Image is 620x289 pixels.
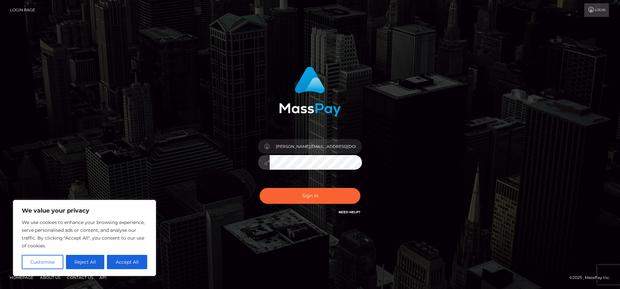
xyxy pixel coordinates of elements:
button: Sign in [260,188,360,204]
p: We use cookies to enhance your browsing experience, serve personalised ads or content, and analys... [22,218,147,250]
button: Customise [22,255,63,269]
button: Reject All [66,255,105,269]
a: Homepage [7,272,36,282]
img: MassPay Login [279,67,341,116]
a: API [97,272,109,282]
div: © 2025 , MassPay Inc. [569,274,615,281]
p: We value your privacy [22,207,147,215]
a: Contact Us [64,272,96,282]
a: About Us [37,272,63,282]
a: Login [584,3,609,17]
a: Login Page [10,3,35,17]
input: Username... [270,139,362,154]
a: Need Help? [339,210,360,214]
button: Accept All [107,255,147,269]
div: We value your privacy [13,200,156,276]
